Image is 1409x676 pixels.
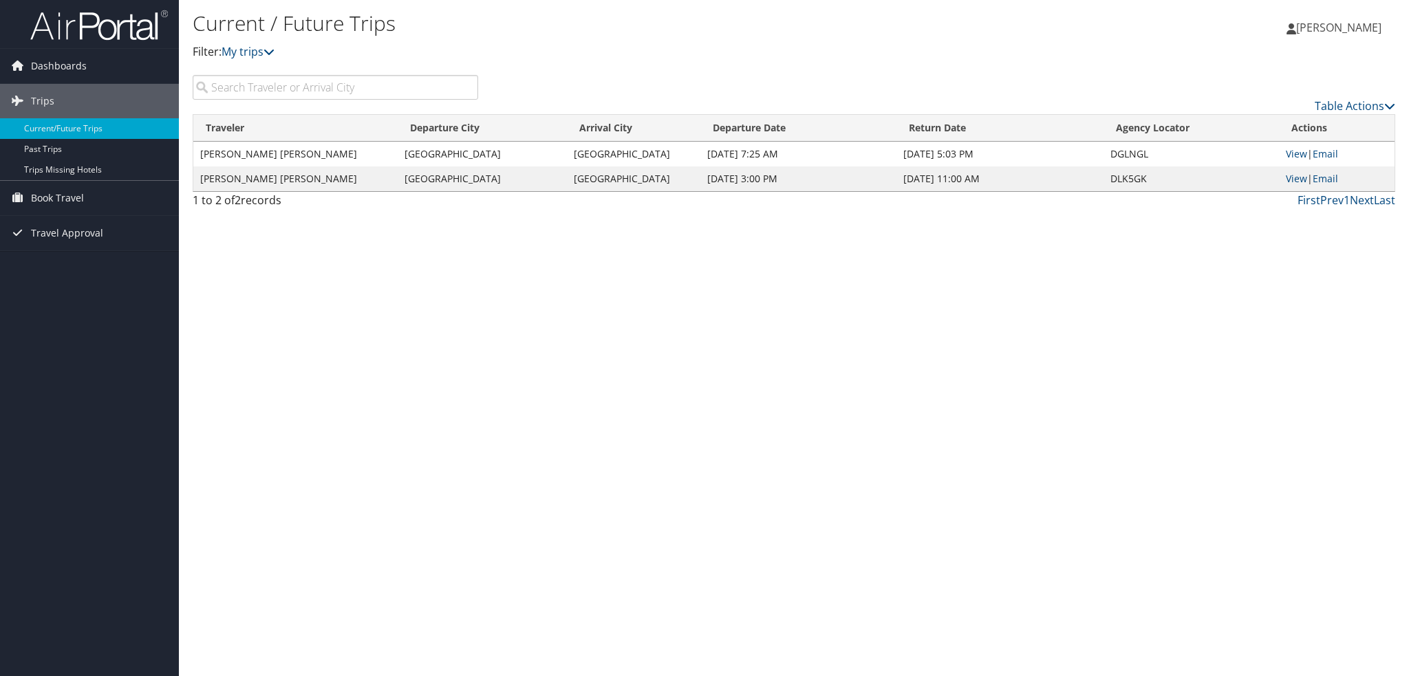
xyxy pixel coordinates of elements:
[1344,193,1350,208] a: 1
[1315,98,1395,113] a: Table Actions
[1286,172,1307,185] a: View
[700,115,896,142] th: Departure Date: activate to sort column descending
[31,49,87,83] span: Dashboards
[193,166,398,191] td: [PERSON_NAME] [PERSON_NAME]
[700,142,896,166] td: [DATE] 7:25 AM
[1104,142,1279,166] td: DGLNGL
[1313,147,1338,160] a: Email
[193,43,994,61] p: Filter:
[1279,166,1395,191] td: |
[896,115,1104,142] th: Return Date: activate to sort column ascending
[1279,142,1395,166] td: |
[1320,193,1344,208] a: Prev
[30,9,168,41] img: airportal-logo.png
[1287,7,1395,48] a: [PERSON_NAME]
[1104,115,1279,142] th: Agency Locator: activate to sort column ascending
[193,9,994,38] h1: Current / Future Trips
[398,142,567,166] td: [GEOGRAPHIC_DATA]
[567,115,701,142] th: Arrival City: activate to sort column ascending
[1296,20,1381,35] span: [PERSON_NAME]
[398,166,567,191] td: [GEOGRAPHIC_DATA]
[567,142,701,166] td: [GEOGRAPHIC_DATA]
[1286,147,1307,160] a: View
[398,115,567,142] th: Departure City: activate to sort column ascending
[1350,193,1374,208] a: Next
[31,181,84,215] span: Book Travel
[1104,166,1279,191] td: DLK5GK
[567,166,701,191] td: [GEOGRAPHIC_DATA]
[700,166,896,191] td: [DATE] 3:00 PM
[1313,172,1338,185] a: Email
[193,142,398,166] td: [PERSON_NAME] [PERSON_NAME]
[235,193,241,208] span: 2
[193,192,478,215] div: 1 to 2 of records
[896,142,1104,166] td: [DATE] 5:03 PM
[1279,115,1395,142] th: Actions
[31,216,103,250] span: Travel Approval
[1374,193,1395,208] a: Last
[896,166,1104,191] td: [DATE] 11:00 AM
[193,115,398,142] th: Traveler: activate to sort column ascending
[1298,193,1320,208] a: First
[31,84,54,118] span: Trips
[222,44,275,59] a: My trips
[193,75,478,100] input: Search Traveler or Arrival City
